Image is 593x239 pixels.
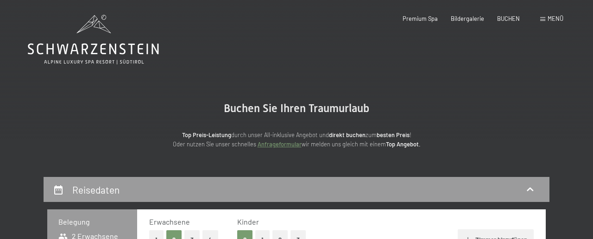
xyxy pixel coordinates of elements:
[403,15,438,22] a: Premium Spa
[182,131,231,138] strong: Top Preis-Leistung
[224,102,369,115] span: Buchen Sie Ihren Traumurlaub
[149,217,190,226] span: Erwachsene
[258,140,302,148] a: Anfrageformular
[386,140,421,148] strong: Top Angebot.
[58,217,126,227] h3: Belegung
[548,15,563,22] span: Menü
[377,131,410,138] strong: besten Preis
[451,15,484,22] a: Bildergalerie
[497,15,520,22] a: BUCHEN
[72,184,120,195] h2: Reisedaten
[329,131,366,138] strong: direkt buchen
[237,217,259,226] span: Kinder
[111,130,482,149] p: durch unser All-inklusive Angebot und zum ! Oder nutzen Sie unser schnelles wir melden uns gleich...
